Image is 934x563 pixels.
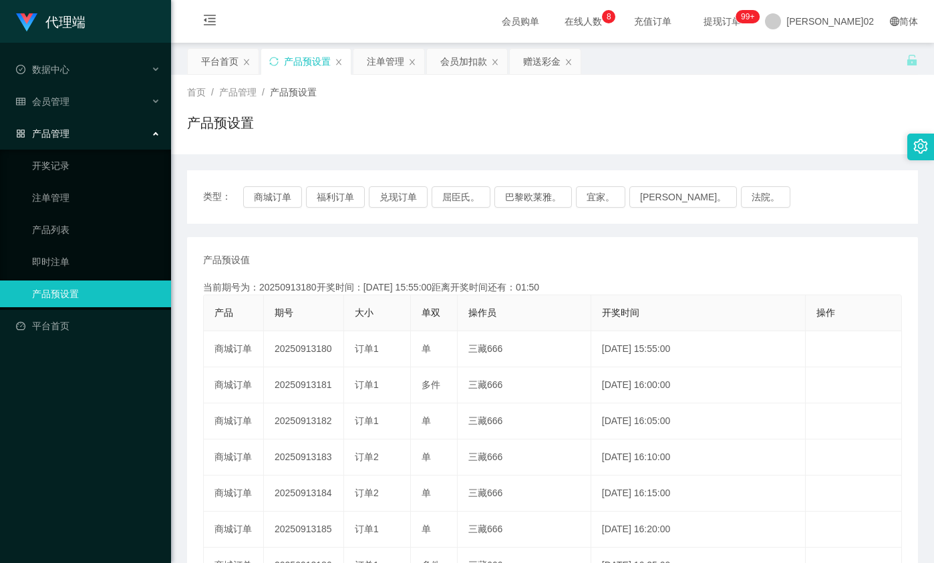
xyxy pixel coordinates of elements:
td: 商城订单 [204,367,264,403]
button: 兑现订单 [369,186,428,208]
button: 福利订单 [306,186,365,208]
span: 单 [422,343,431,354]
td: 三藏666 [458,331,591,367]
p: 8 [607,10,611,23]
td: 三藏666 [458,512,591,548]
font: 会员管理 [32,96,69,107]
td: 20250913185 [264,512,344,548]
span: 期号 [275,307,293,318]
td: 三藏666 [458,367,591,403]
td: [DATE] 16:20:00 [591,512,806,548]
font: 产品管理 [32,128,69,139]
h1: 产品预设置 [187,113,254,133]
span: 单 [422,488,431,498]
span: 订单1 [355,343,379,354]
span: 单 [422,415,431,426]
td: [DATE] 15:55:00 [591,331,806,367]
td: 20250913180 [264,331,344,367]
span: 产品预设值 [203,253,250,267]
span: 多件 [422,379,440,390]
td: [DATE] 16:05:00 [591,403,806,439]
span: 开奖时间 [602,307,639,318]
a: 产品预设置 [32,280,160,307]
span: 产品 [214,307,233,318]
i: 图标： 关闭 [408,58,416,66]
td: 三藏666 [458,439,591,476]
span: 订单1 [355,524,379,534]
button: 商城订单 [243,186,302,208]
a: 代理端 [16,16,86,27]
td: [DATE] 16:10:00 [591,439,806,476]
i: 图标： 关闭 [335,58,343,66]
span: 订单1 [355,379,379,390]
a: 注单管理 [32,184,160,211]
sup: 8 [602,10,615,23]
sup: 1187 [736,10,760,23]
img: logo.9652507e.png [16,13,37,32]
font: 提现订单 [704,16,741,27]
i: 图标： 设置 [913,139,928,154]
td: [DATE] 16:15:00 [591,476,806,512]
span: 单 [422,451,431,462]
button: 法院。 [741,186,790,208]
font: 简体 [899,16,918,27]
i: 图标： AppStore-O [16,129,25,138]
td: 三藏666 [458,403,591,439]
a: 开奖记录 [32,152,160,179]
span: / [211,87,214,98]
div: 产品预设置 [284,49,331,74]
span: 首页 [187,87,206,98]
button: [PERSON_NAME]。 [629,186,737,208]
span: 单 [422,524,431,534]
div: 平台首页 [201,49,239,74]
div: 赠送彩金 [523,49,561,74]
td: 20250913182 [264,403,344,439]
td: 三藏666 [458,476,591,512]
font: 在线人数 [565,16,602,27]
td: 商城订单 [204,512,264,548]
font: 充值订单 [634,16,671,27]
td: 商城订单 [204,331,264,367]
i: 图标： menu-fold [187,1,232,43]
i: 图标： 关闭 [491,58,499,66]
button: 屈臣氏。 [432,186,490,208]
a: 产品列表 [32,216,160,243]
span: 类型： [203,186,243,208]
span: 单双 [422,307,440,318]
i: 图标： table [16,97,25,106]
td: [DATE] 16:00:00 [591,367,806,403]
i: 图标： 解锁 [906,54,918,66]
div: 当前期号为：20250913180开奖时间：[DATE] 15:55:00距离开奖时间还有：01:50 [203,280,902,295]
span: 操作 [816,307,835,318]
button: 巴黎欧莱雅。 [494,186,572,208]
a: 即时注单 [32,248,160,275]
i: 图标: sync [269,57,279,66]
td: 20250913181 [264,367,344,403]
div: 注单管理 [367,49,404,74]
td: 商城订单 [204,439,264,476]
span: 订单2 [355,488,379,498]
i: 图标： 关闭 [565,58,573,66]
div: 会员加扣款 [440,49,487,74]
td: 商城订单 [204,403,264,439]
span: 订单2 [355,451,379,462]
i: 图标： check-circle-o [16,65,25,74]
span: 订单1 [355,415,379,426]
i: 图标： global [890,17,899,26]
td: 20250913183 [264,439,344,476]
h1: 代理端 [45,1,86,43]
i: 图标： 关闭 [243,58,251,66]
td: 商城订单 [204,476,264,512]
font: 数据中心 [32,64,69,75]
span: / [262,87,265,98]
span: 产品管理 [219,87,257,98]
button: 宜家。 [576,186,625,208]
span: 大小 [355,307,373,318]
span: 产品预设置 [270,87,317,98]
span: 操作员 [468,307,496,318]
td: 20250913184 [264,476,344,512]
a: 图标： 仪表板平台首页 [16,313,160,339]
